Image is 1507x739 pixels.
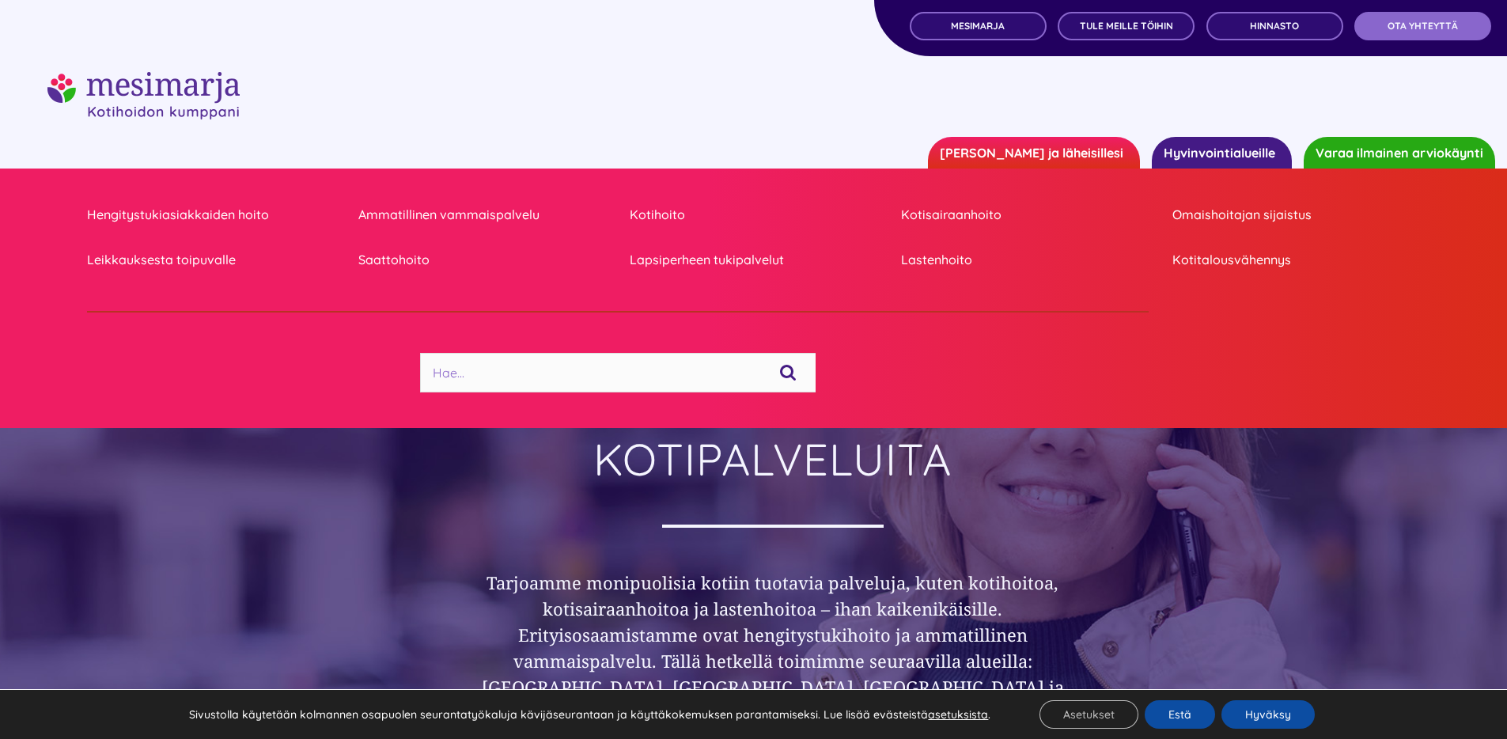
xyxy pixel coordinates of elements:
[901,204,1149,225] a: Kotisairaanhoito
[1058,12,1195,40] a: TULE MEILLE TÖIHIN
[768,353,808,392] input: Haku
[630,249,877,271] a: Lapsiperheen tukipalvelut
[189,707,990,722] p: Sivustolla käytetään kolmannen osapuolen seurantatyökaluja kävijäseurantaan ja käyttäkokemuksen p...
[1388,21,1458,32] span: OTA YHTEYTTÄ
[1152,137,1292,169] a: Hyvinvointialueille
[1172,249,1420,271] a: Kotitalousvähennys
[1039,700,1138,729] button: Asetukset
[420,353,816,392] input: Hae...
[901,249,1149,271] a: Lastenhoito
[951,21,1005,32] span: MESIMARJA
[1354,12,1491,40] a: OTA YHTEYTTÄ
[87,249,335,271] a: Leikkauksesta toipuvalle
[358,249,606,271] a: Saattohoito
[1250,21,1299,32] span: Hinnasto
[47,72,240,119] img: mesimarjasi
[1172,204,1420,225] a: Omaishoitajan sijaistus
[469,570,1077,726] h3: Tarjoamme monipuolisia kotiin tuotavia palveluja, kuten kotihoitoa, kotisairaanhoitoa ja lastenho...
[1221,700,1315,729] button: Hyväksy
[469,387,1077,484] h1: LAADUKKAITA KOTIPALVELUITA
[630,204,877,225] a: Kotihoito
[1145,700,1215,729] button: Estä
[47,70,240,89] a: mesimarjasi
[358,204,606,225] a: Ammatillinen vammaispalvelu
[1304,137,1495,169] a: Varaa ilmainen arviokäynti
[928,707,988,722] button: asetuksista
[1206,12,1343,40] a: Hinnasto
[910,12,1047,40] a: MESIMARJA
[928,137,1140,169] a: [PERSON_NAME] ja läheisillesi
[87,204,335,225] a: Hengitystukiasiakkaiden hoito
[1080,21,1173,32] span: TULE MEILLE TÖIHIN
